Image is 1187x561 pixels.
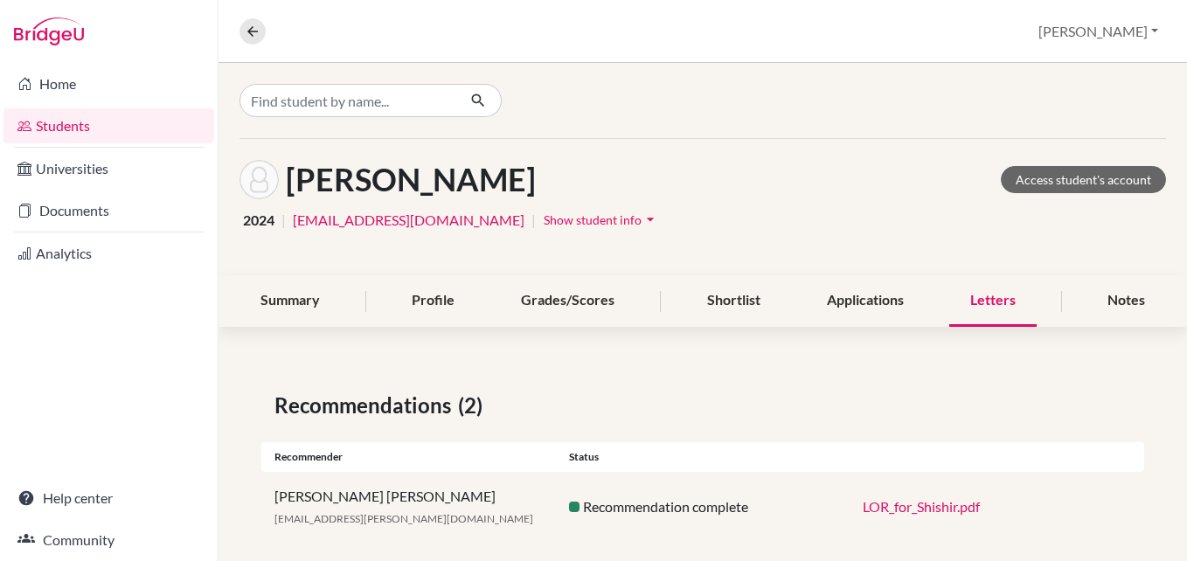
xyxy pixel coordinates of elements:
[14,17,84,45] img: Bridge-U
[500,275,635,327] div: Grades/Scores
[293,210,524,231] a: [EMAIL_ADDRESS][DOMAIN_NAME]
[261,486,556,528] div: [PERSON_NAME] [PERSON_NAME]
[239,160,279,199] img: Shishir Bogati's avatar
[1086,275,1166,327] div: Notes
[239,275,341,327] div: Summary
[806,275,925,327] div: Applications
[863,498,980,515] a: LOR_for_Shishir.pdf
[243,210,274,231] span: 2024
[1001,166,1166,193] a: Access student's account
[3,193,214,228] a: Documents
[274,390,458,421] span: Recommendations
[261,449,556,465] div: Recommender
[642,211,659,228] i: arrow_drop_down
[544,212,642,227] span: Show student info
[458,390,489,421] span: (2)
[239,84,456,117] input: Find student by name...
[3,108,214,143] a: Students
[3,66,214,101] a: Home
[686,275,781,327] div: Shortlist
[1031,15,1166,48] button: [PERSON_NAME]
[391,275,475,327] div: Profile
[3,481,214,516] a: Help center
[274,512,533,525] span: [EMAIL_ADDRESS][PERSON_NAME][DOMAIN_NAME]
[556,496,850,517] div: Recommendation complete
[3,236,214,271] a: Analytics
[556,449,850,465] div: Status
[531,210,536,231] span: |
[543,206,660,233] button: Show student infoarrow_drop_down
[3,151,214,186] a: Universities
[949,275,1037,327] div: Letters
[286,161,536,198] h1: [PERSON_NAME]
[281,210,286,231] span: |
[3,523,214,558] a: Community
